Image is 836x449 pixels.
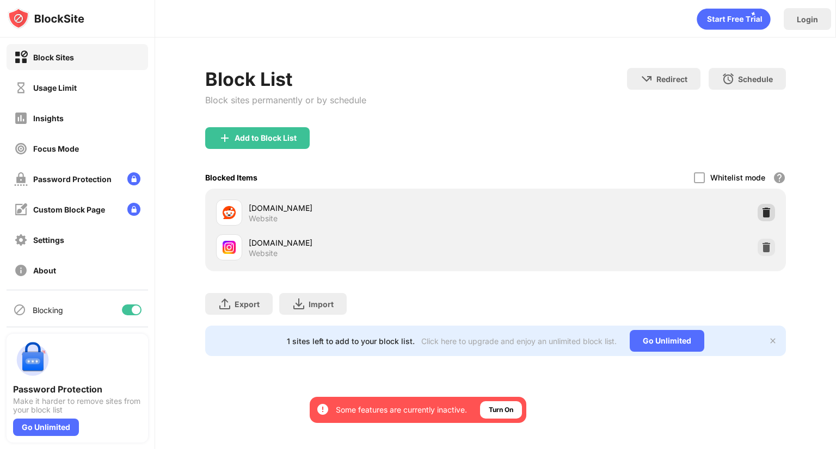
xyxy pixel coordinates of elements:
img: push-password-protection.svg [13,340,52,379]
div: Insights [33,114,64,123]
img: lock-menu.svg [127,203,140,216]
div: Password Protection [33,174,112,184]
img: insights-off.svg [14,111,28,125]
div: Export [235,300,260,309]
img: settings-off.svg [14,233,28,247]
div: Make it harder to remove sites from your block list [13,397,142,414]
div: Import [309,300,334,309]
img: favicons [223,206,236,219]
img: favicons [223,241,236,254]
div: Whitelist mode [710,173,765,182]
div: Go Unlimited [13,419,79,436]
div: Login [797,15,818,24]
div: Settings [33,235,64,245]
img: error-circle-white.svg [316,403,329,416]
div: Blocking [33,305,63,315]
div: Usage Limit [33,83,77,92]
img: block-on.svg [14,51,28,64]
div: [DOMAIN_NAME] [249,237,495,248]
img: x-button.svg [769,336,777,345]
div: Focus Mode [33,144,79,153]
div: Some features are currently inactive. [336,404,467,415]
div: [DOMAIN_NAME] [249,202,495,214]
div: Block Sites [33,53,74,62]
div: animation [697,8,771,30]
div: Block List [205,68,366,90]
img: customize-block-page-off.svg [14,203,28,216]
img: logo-blocksite.svg [8,8,84,29]
div: Website [249,248,278,258]
div: Blocked Items [205,173,257,182]
img: time-usage-off.svg [14,81,28,95]
div: Custom Block Page [33,205,105,214]
div: About [33,266,56,275]
img: blocking-icon.svg [13,303,26,316]
div: Go Unlimited [630,330,704,352]
div: Add to Block List [235,134,297,142]
img: lock-menu.svg [127,172,140,185]
div: Block sites permanently or by schedule [205,95,366,105]
div: Password Protection [13,384,142,395]
img: password-protection-off.svg [14,172,28,186]
div: Click here to upgrade and enjoy an unlimited block list. [421,336,617,346]
div: Website [249,214,278,223]
div: Schedule [738,74,773,84]
div: 1 sites left to add to your block list. [287,336,415,346]
img: focus-off.svg [14,142,28,155]
div: Redirect [656,74,687,84]
img: about-off.svg [14,264,28,277]
div: Turn On [489,404,513,415]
